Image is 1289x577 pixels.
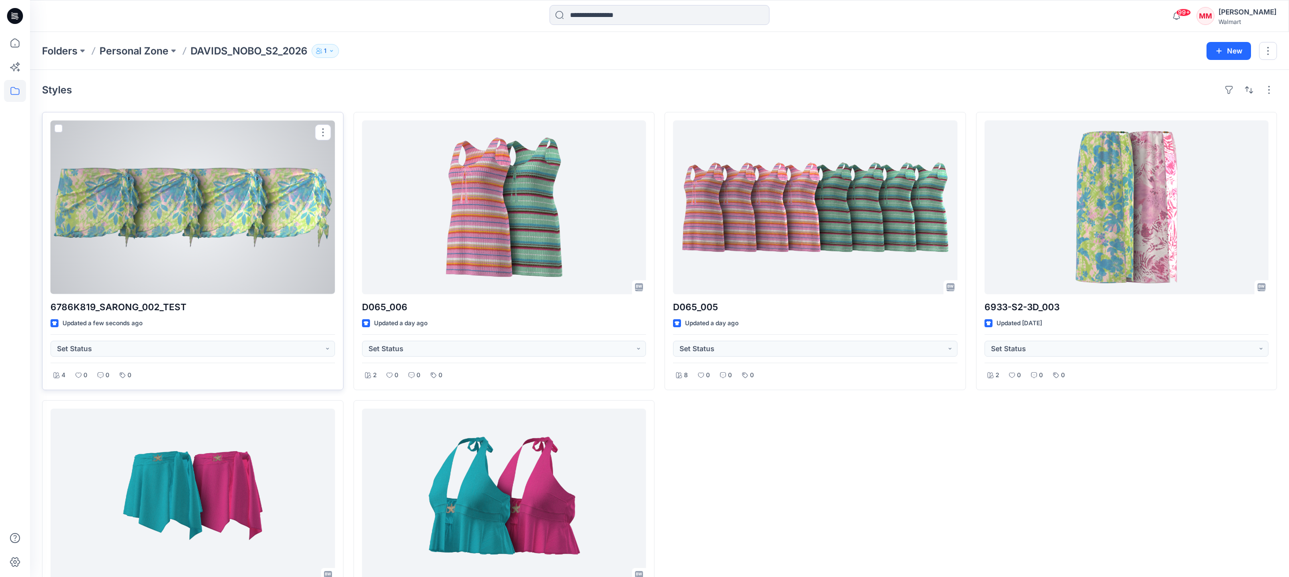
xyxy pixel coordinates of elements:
[673,120,957,294] a: D065_005
[394,370,398,381] p: 0
[362,300,646,314] p: D065_006
[127,370,131,381] p: 0
[311,44,339,58] button: 1
[1017,370,1021,381] p: 0
[83,370,87,381] p: 0
[190,44,307,58] p: DAVIDS_NOBO_S2_2026
[996,318,1042,329] p: Updated [DATE]
[1039,370,1043,381] p: 0
[62,318,142,329] p: Updated a few seconds ago
[995,370,999,381] p: 2
[1176,8,1191,16] span: 99+
[984,300,1269,314] p: 6933-S2-3D_003
[1218,6,1276,18] div: [PERSON_NAME]
[50,300,335,314] p: 6786K819_SARONG_002_TEST
[685,318,738,329] p: Updated a day ago
[1218,18,1276,25] div: Walmart
[706,370,710,381] p: 0
[728,370,732,381] p: 0
[42,44,77,58] a: Folders
[673,300,957,314] p: D065_005
[984,120,1269,294] a: 6933-S2-3D_003
[750,370,754,381] p: 0
[105,370,109,381] p: 0
[42,84,72,96] h4: Styles
[373,370,376,381] p: 2
[1206,42,1251,60] button: New
[61,370,65,381] p: 4
[1061,370,1065,381] p: 0
[324,45,326,56] p: 1
[438,370,442,381] p: 0
[1196,7,1214,25] div: MM
[362,120,646,294] a: D065_006
[416,370,420,381] p: 0
[50,120,335,294] a: 6786K819_SARONG_002_TEST
[374,318,427,329] p: Updated a day ago
[684,370,688,381] p: 8
[99,44,168,58] a: Personal Zone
